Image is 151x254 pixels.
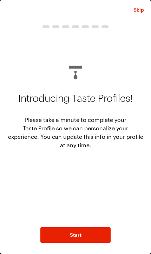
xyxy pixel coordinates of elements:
button: Close [133,6,144,13]
button: NextStepButton [40,227,111,243]
p: Please take a minute to complete your Taste Profile so we can personalize your experience. You ca... [7,116,144,149]
span: Skip [133,6,144,13]
p: Introducing Taste Profiles! [18,87,133,110]
span: Start [70,231,81,238]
